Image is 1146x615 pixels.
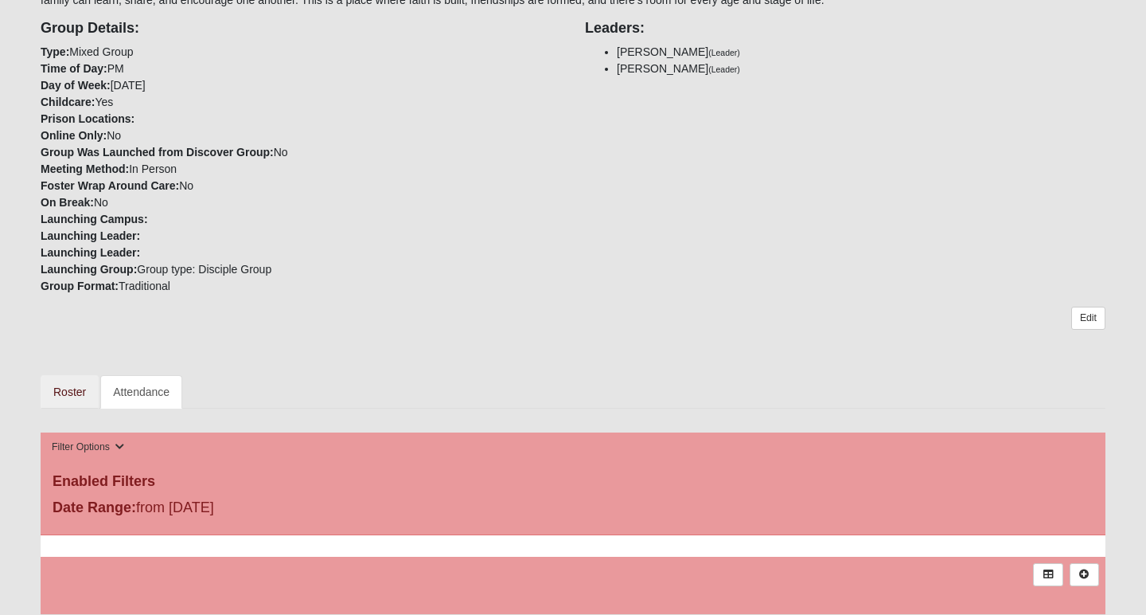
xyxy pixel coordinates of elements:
strong: Group Was Launched from Discover Group: [41,146,274,159]
strong: Launching Campus: [41,213,148,225]
h4: Enabled Filters [53,473,1093,491]
strong: Meeting Method: [41,163,129,175]
strong: Launching Leader: [41,246,140,259]
strong: Time of Day: [41,62,107,75]
small: (Leader) [708,48,740,57]
strong: Online Only: [41,129,107,142]
a: Export to Excel [1033,563,1062,586]
a: Attendance [100,375,182,409]
strong: Launching Leader: [41,229,140,242]
strong: Day of Week: [41,79,111,92]
strong: Type: [41,45,69,58]
li: [PERSON_NAME] [617,44,1105,61]
a: Roster [41,375,99,409]
div: from [DATE] [41,497,396,523]
a: Edit [1071,307,1105,330]
strong: Foster Wrap Around Care: [41,179,179,192]
strong: Group Format: [41,280,119,292]
li: [PERSON_NAME] [617,61,1105,77]
button: Filter Options [47,439,129,456]
h4: Leaders: [585,20,1105,37]
div: Mixed Group PM [DATE] Yes No No In Person No No Group type: Disciple Group Traditional [29,9,573,295]
a: Alt+N [1070,563,1099,586]
h4: Group Details: [41,20,561,37]
strong: Launching Group: [41,263,137,276]
strong: On Break: [41,196,94,209]
label: Date Range: [53,497,136,519]
small: (Leader) [708,65,740,74]
strong: Childcare: [41,96,95,108]
strong: Prison Locations: [41,112,134,125]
